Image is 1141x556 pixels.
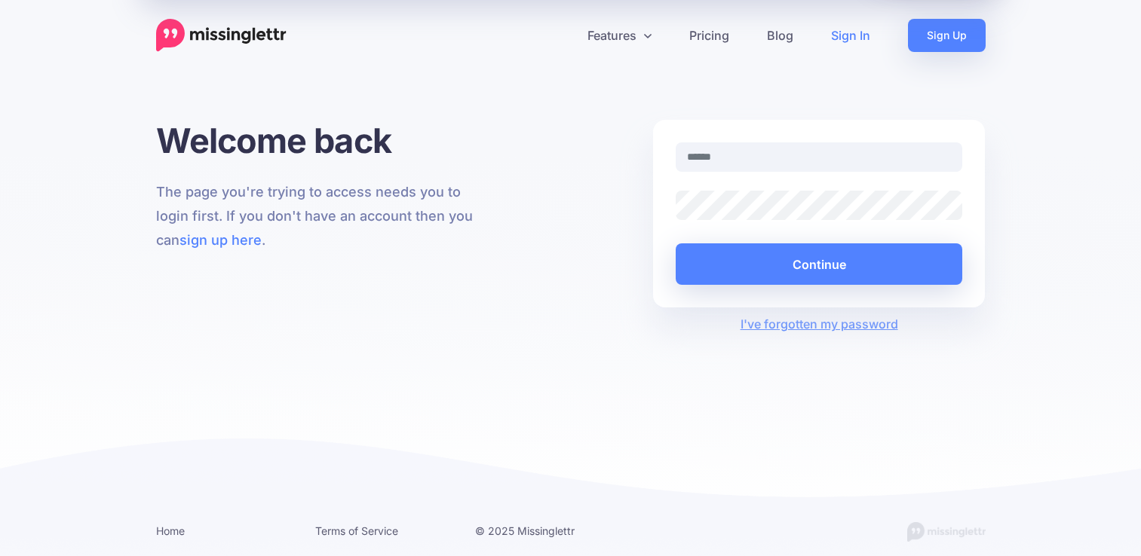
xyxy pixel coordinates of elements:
a: Blog [748,19,812,52]
h1: Welcome back [156,120,489,161]
a: Terms of Service [315,524,398,537]
a: Home [156,524,185,537]
a: Sign Up [908,19,986,52]
a: I've forgotten my password [741,316,898,331]
li: © 2025 Missinglettr [475,521,612,540]
a: Sign In [812,19,889,52]
a: Features [569,19,670,52]
a: Pricing [670,19,748,52]
button: Continue [676,243,963,285]
p: The page you're trying to access needs you to login first. If you don't have an account then you ... [156,180,489,252]
a: sign up here [179,232,262,248]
